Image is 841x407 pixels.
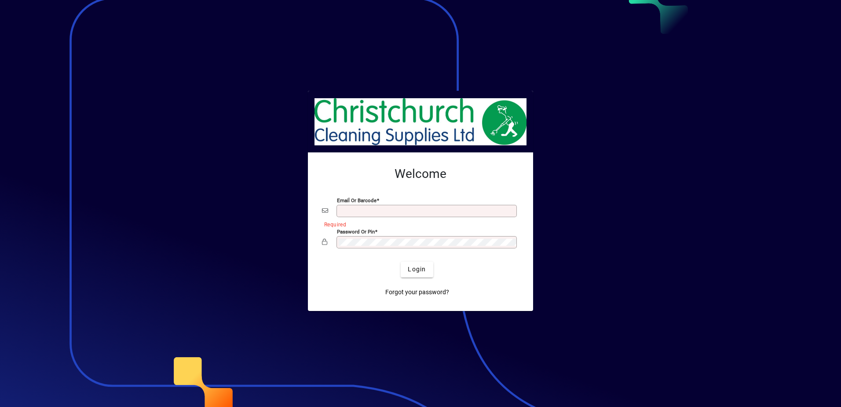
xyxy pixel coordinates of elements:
[382,285,453,300] a: Forgot your password?
[324,219,512,229] mat-error: Required
[337,197,377,203] mat-label: Email or Barcode
[322,166,519,181] h2: Welcome
[401,262,433,277] button: Login
[408,265,426,274] span: Login
[337,228,375,234] mat-label: Password or Pin
[385,288,449,297] span: Forgot your password?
